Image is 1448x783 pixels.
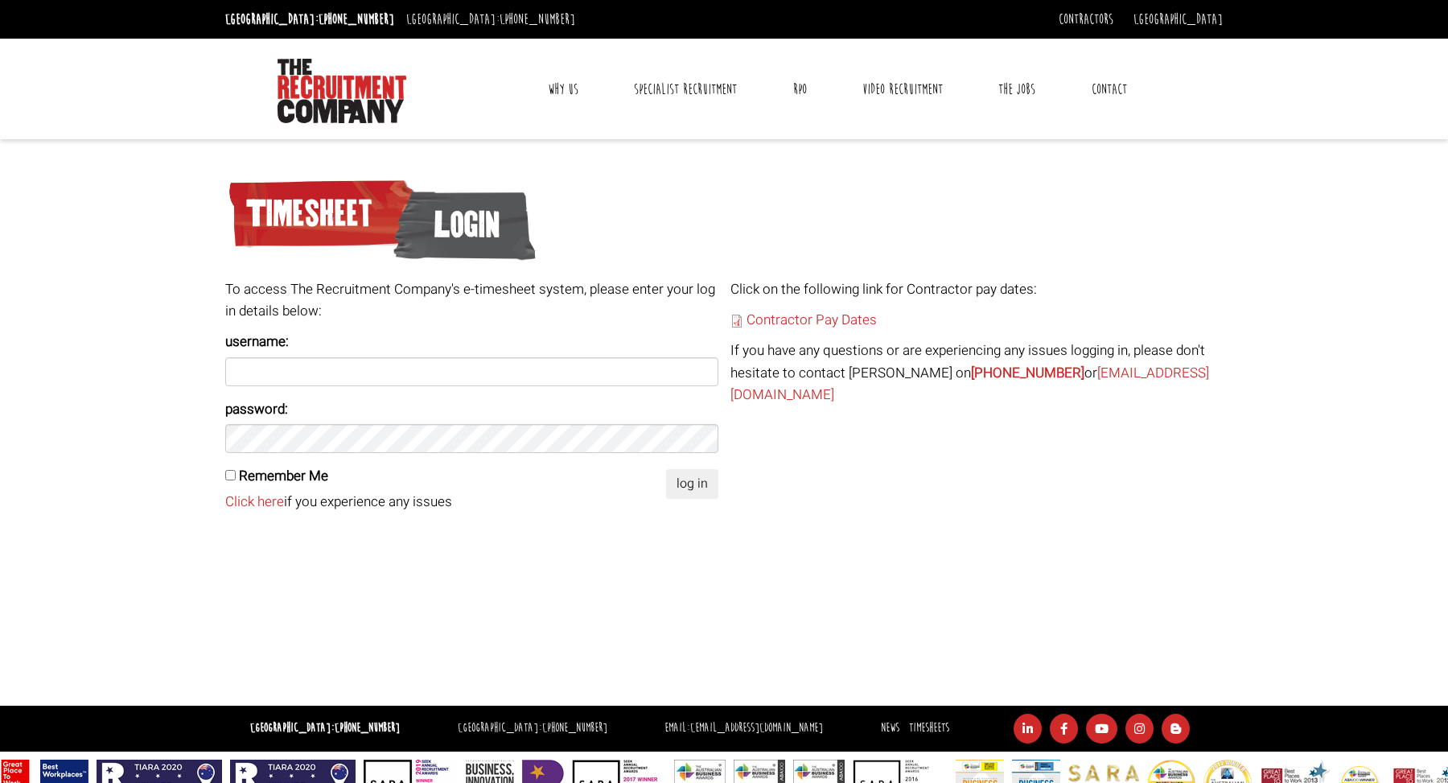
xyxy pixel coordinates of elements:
a: The Jobs [986,69,1047,109]
li: [GEOGRAPHIC_DATA]: [454,717,611,740]
a: News [881,720,899,736]
li: [GEOGRAPHIC_DATA]: [402,6,579,32]
p: if you experience any issues [225,491,718,513]
strong: [GEOGRAPHIC_DATA]: [250,720,400,736]
p: Click on the following link for Contractor pay dates: [730,278,1224,300]
a: [PHONE_NUMBER] [971,363,1084,383]
a: [EMAIL_ADDRESS][DOMAIN_NAME] [690,720,823,736]
label: username: [225,331,289,352]
a: Why Us [536,69,590,109]
a: Video Recruitment [850,69,955,109]
a: RPO [781,69,819,109]
li: Email: [660,717,827,740]
input: log in [666,469,718,499]
a: [PHONE_NUMBER] [542,720,607,736]
a: Contractors [1059,10,1113,28]
a: Contact [1080,69,1139,109]
a: [PHONE_NUMBER] [335,720,400,736]
img: undefined [730,315,743,328]
a: Specialist Recruitment [622,69,749,109]
label: Remember Me [239,465,328,487]
a: Contractor Pay Dates [747,310,877,330]
label: password: [225,398,288,420]
li: [GEOGRAPHIC_DATA]: [221,6,398,32]
a: Click here [225,492,284,512]
p: To access The Recruitment Company's e-timesheet system, please enter your log in details below: [225,278,718,322]
a: [PHONE_NUMBER] [500,10,575,28]
a: [EMAIL_ADDRESS][DOMAIN_NAME] [730,363,1209,405]
a: Timesheets [909,720,949,736]
p: If you have any questions or are experiencing any issues logging in, please don't hesitate to con... [730,340,1224,406]
a: [PHONE_NUMBER] [319,10,394,28]
span: Timesheet [225,173,422,253]
a: [GEOGRAPHIC_DATA] [1133,10,1223,28]
img: The Recruitment Company [278,59,406,123]
span: Login [393,184,536,265]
